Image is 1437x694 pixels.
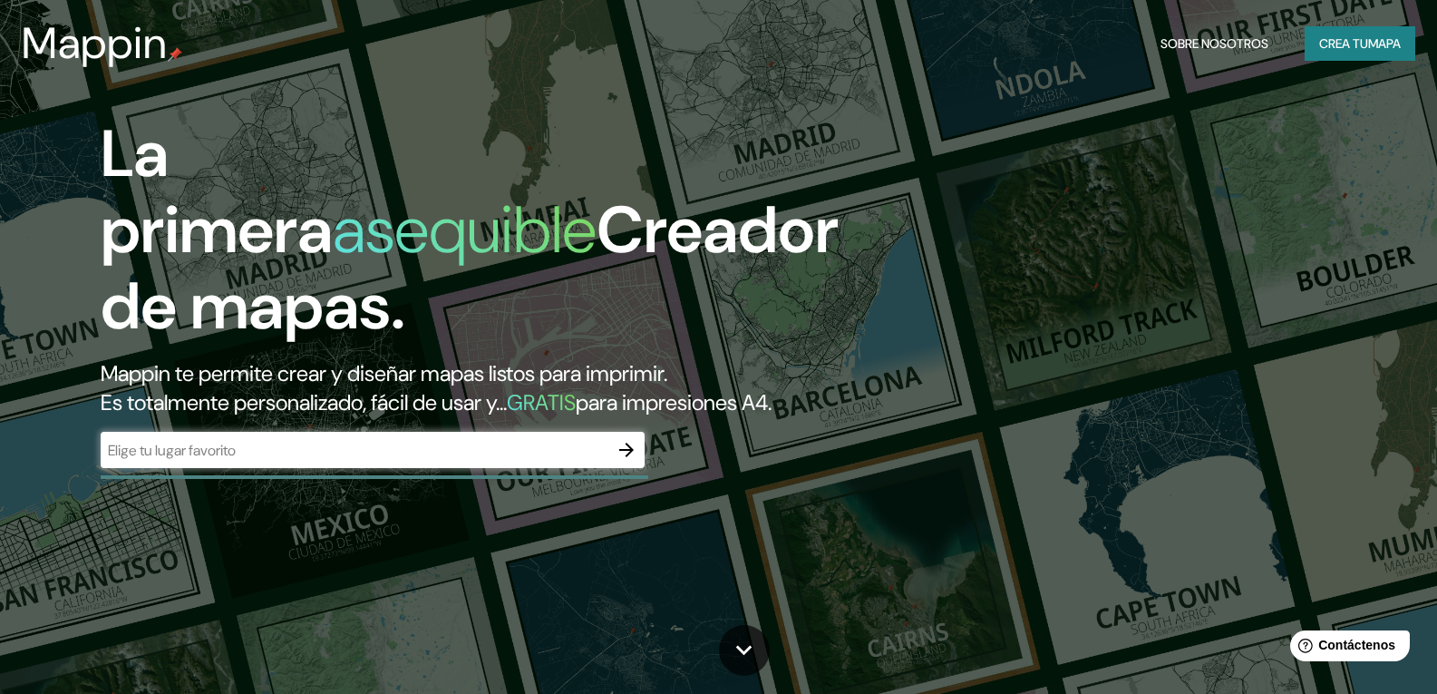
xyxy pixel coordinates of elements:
[1153,26,1276,61] button: Sobre nosotros
[1276,623,1417,674] iframe: Lanzador de widgets de ayuda
[101,112,333,272] font: La primera
[576,388,772,416] font: para impresiones A4.
[333,188,597,272] font: asequible
[101,388,507,416] font: Es totalmente personalizado, fácil de usar y...
[1160,35,1268,52] font: Sobre nosotros
[101,440,608,461] input: Elige tu lugar favorito
[101,359,667,387] font: Mappin te permite crear y diseñar mapas listos para imprimir.
[22,15,168,72] font: Mappin
[1368,35,1401,52] font: mapa
[1319,35,1368,52] font: Crea tu
[1305,26,1415,61] button: Crea tumapa
[168,47,182,62] img: pin de mapeo
[101,188,839,348] font: Creador de mapas.
[507,388,576,416] font: GRATIS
